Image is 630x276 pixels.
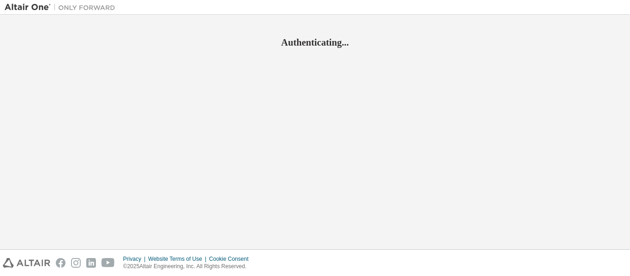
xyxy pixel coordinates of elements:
img: youtube.svg [101,258,115,268]
img: Altair One [5,3,120,12]
img: facebook.svg [56,258,65,268]
img: linkedin.svg [86,258,96,268]
img: altair_logo.svg [3,258,50,268]
p: © 2025 Altair Engineering, Inc. All Rights Reserved. [123,263,254,270]
img: instagram.svg [71,258,81,268]
div: Privacy [123,255,148,263]
div: Website Terms of Use [148,255,209,263]
h2: Authenticating... [5,36,625,48]
div: Cookie Consent [209,255,254,263]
